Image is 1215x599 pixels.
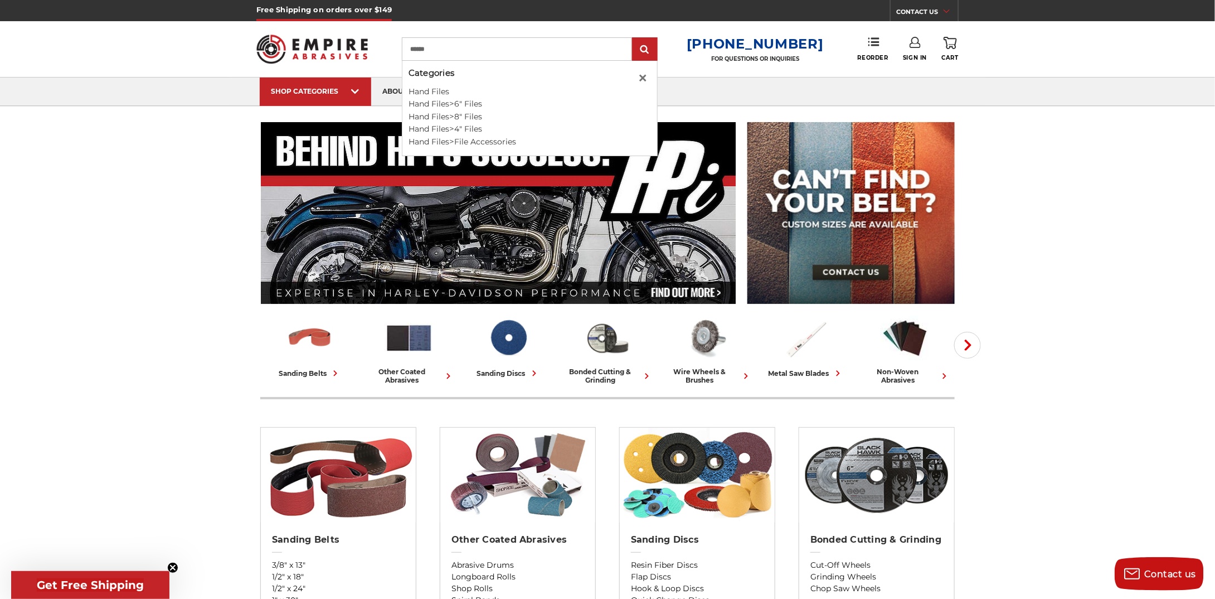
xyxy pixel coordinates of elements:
a: Close [634,69,652,87]
a: 1/2" x 18" [272,571,405,583]
input: Submit [634,38,656,61]
img: Other Coated Abrasives [385,314,434,362]
img: Bonded Cutting & Grinding [583,314,632,362]
img: Sanding Belts [261,428,416,523]
span: Cart [942,54,959,61]
div: wire wheels & brushes [662,368,752,384]
a: Hand Files [409,124,449,134]
div: non-woven abrasives [860,368,950,384]
li: > [402,123,657,136]
img: promo banner for custom belts. [747,122,955,304]
a: about us [371,78,429,106]
div: sanding belts [279,368,341,379]
p: FOR QUESTIONS OR INQUIRIES [687,55,824,62]
img: Sanding Discs [484,314,533,362]
div: sanding discs [477,368,540,379]
a: sanding belts [265,314,355,379]
img: Other Coated Abrasives [440,428,595,523]
a: 6" Files [454,99,482,109]
h2: Other Coated Abrasives [451,534,584,545]
a: Hand Files [409,137,449,147]
a: Grinding Wheels [810,571,943,583]
button: Close teaser [167,562,178,573]
a: bonded cutting & grinding [562,314,653,384]
a: Abrasive Drums [451,559,584,571]
div: other coated abrasives [364,368,454,384]
a: 1/2" x 24" [272,583,405,595]
button: Contact us [1115,557,1204,591]
div: Get Free ShippingClose teaser [11,571,169,599]
img: Sanding Discs [620,428,775,523]
a: Cut-Off Wheels [810,559,943,571]
a: [PHONE_NUMBER] [687,36,824,52]
a: Longboard Rolls [451,571,584,583]
a: Reorder [858,37,888,61]
div: SHOP CATEGORIES [271,87,360,95]
a: metal saw blades [761,314,851,379]
a: sanding discs [463,314,553,379]
a: CONTACT US [896,6,958,21]
span: Get Free Shipping [37,578,144,592]
a: File Accessories [454,137,516,147]
a: Chop Saw Wheels [810,583,943,595]
a: 8" Files [454,112,482,122]
span: × [638,67,648,89]
span: Contact us [1145,569,1197,579]
a: wire wheels & brushes [662,314,752,384]
li: > [402,98,657,110]
img: Banner for an interview featuring Horsepower Inc who makes Harley performance upgrades featured o... [261,122,736,304]
h5: Categories [409,67,652,80]
span: Reorder [858,54,888,61]
a: Hand Files [409,86,449,96]
a: Hand Files [409,99,449,109]
img: Sanding Belts [285,314,334,362]
a: Resin Fiber Discs [631,559,764,571]
a: Hook & Loop Discs [631,583,764,595]
h2: Sanding Discs [631,534,764,545]
img: Wire Wheels & Brushes [682,314,731,362]
img: Non-woven Abrasives [881,314,930,362]
a: Flap Discs [631,571,764,583]
li: > [402,110,657,123]
a: other coated abrasives [364,314,454,384]
a: 3/8" x 13" [272,559,405,571]
a: Shop Rolls [451,583,584,595]
h2: Sanding Belts [272,534,405,545]
img: Metal Saw Blades [781,314,830,362]
div: bonded cutting & grinding [562,368,653,384]
span: Sign In [903,54,927,61]
a: 4" Files [454,124,482,134]
li: > [402,136,657,148]
a: Hand Files [409,112,449,122]
a: Cart [942,37,959,61]
a: non-woven abrasives [860,314,950,384]
button: Next [954,332,981,359]
h2: Bonded Cutting & Grinding [810,534,943,545]
div: metal saw blades [769,368,844,379]
img: Bonded Cutting & Grinding [799,428,954,523]
img: Empire Abrasives [256,27,368,71]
